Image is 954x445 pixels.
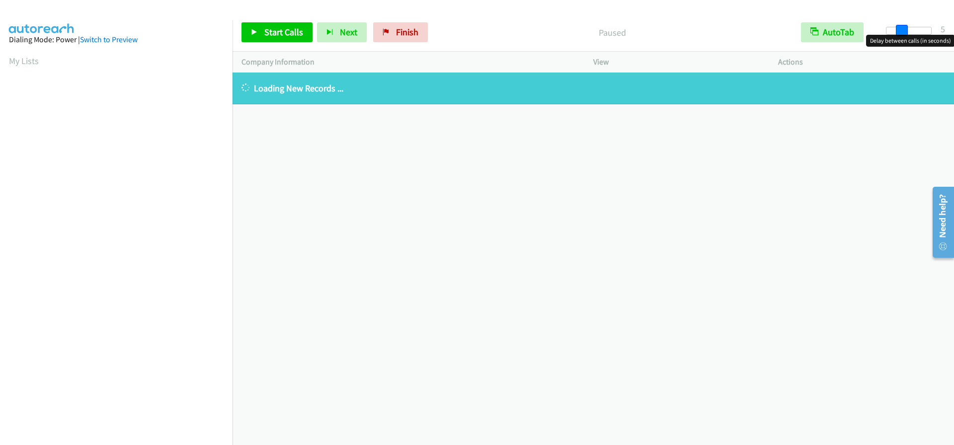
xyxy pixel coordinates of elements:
a: Switch to Preview [80,35,138,44]
div: Dialing Mode: Power | [9,34,224,46]
p: Paused [441,26,783,39]
span: Start Calls [264,26,303,38]
iframe: Resource Center [925,183,954,262]
p: Loading New Records ... [241,81,945,95]
p: View [593,56,760,68]
button: AutoTab [801,22,864,42]
a: Start Calls [241,22,313,42]
a: Finish [373,22,428,42]
p: Actions [778,56,945,68]
div: 5 [941,22,945,36]
button: Next [317,22,367,42]
p: Company Information [241,56,575,68]
a: My Lists [9,55,39,67]
span: Finish [396,26,418,38]
span: Next [340,26,357,38]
